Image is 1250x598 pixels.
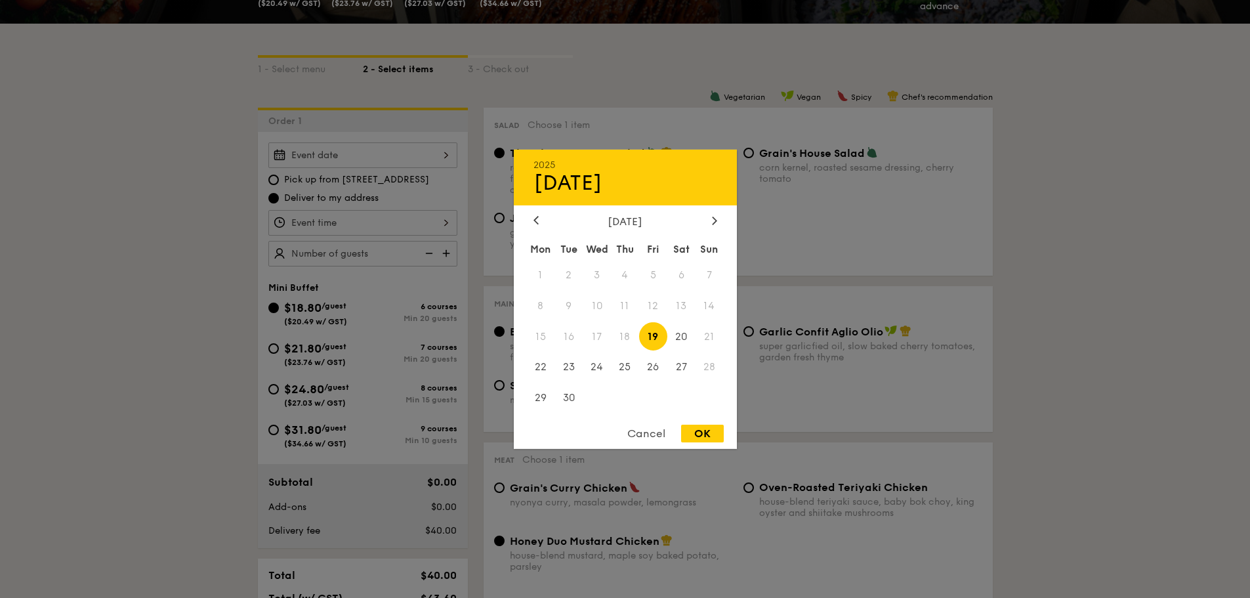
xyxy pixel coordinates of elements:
[554,384,583,412] span: 30
[681,425,724,442] div: OK
[533,159,717,170] div: 2025
[527,261,555,289] span: 1
[696,237,724,261] div: Sun
[554,291,583,320] span: 9
[639,291,667,320] span: 12
[527,237,555,261] div: Mon
[583,322,611,351] span: 17
[611,261,639,289] span: 4
[583,237,611,261] div: Wed
[696,353,724,381] span: 28
[533,215,717,227] div: [DATE]
[583,353,611,381] span: 24
[696,261,724,289] span: 7
[554,353,583,381] span: 23
[639,261,667,289] span: 5
[696,322,724,351] span: 21
[667,261,696,289] span: 6
[667,322,696,351] span: 20
[527,291,555,320] span: 8
[639,353,667,381] span: 26
[554,322,583,351] span: 16
[611,237,639,261] div: Thu
[527,353,555,381] span: 22
[554,237,583,261] div: Tue
[527,384,555,412] span: 29
[611,353,639,381] span: 25
[611,291,639,320] span: 11
[639,322,667,351] span: 19
[696,291,724,320] span: 14
[583,261,611,289] span: 3
[667,237,696,261] div: Sat
[554,261,583,289] span: 2
[614,425,678,442] div: Cancel
[667,291,696,320] span: 13
[533,170,717,195] div: [DATE]
[611,322,639,351] span: 18
[583,291,611,320] span: 10
[527,322,555,351] span: 15
[667,353,696,381] span: 27
[639,237,667,261] div: Fri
